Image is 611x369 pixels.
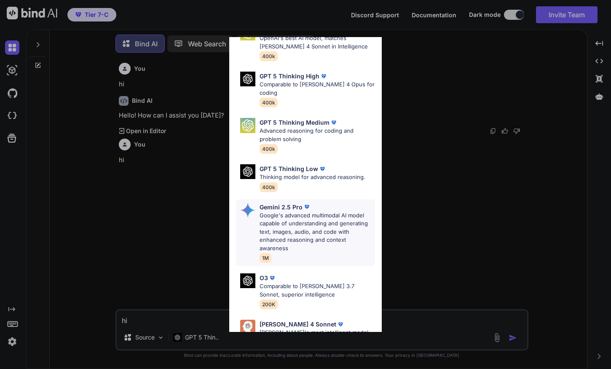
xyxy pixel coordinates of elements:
span: 400k [260,98,278,107]
span: 200K [260,299,278,309]
p: Thinking model for advanced reasoning. [260,173,365,182]
span: 400k [260,144,278,154]
span: 1M [260,253,271,263]
img: premium [319,72,328,80]
img: Pick Models [240,118,255,133]
img: Pick Models [240,72,255,86]
p: [PERSON_NAME] 4 Sonnet [260,320,336,329]
img: premium [303,203,311,211]
img: Pick Models [240,164,255,179]
p: GPT 5 Thinking Low [260,164,318,173]
img: Pick Models [240,203,255,218]
img: premium [330,118,338,127]
p: O3 [260,273,268,282]
p: OpenAI's best AI model, matches [PERSON_NAME] 4 Sonnet in Intelligence [260,34,375,51]
p: Gemini 2.5 Pro [260,203,303,211]
p: GPT 5 Thinking Medium [260,118,330,127]
img: Pick Models [240,320,255,335]
span: 400k [260,182,278,192]
p: [PERSON_NAME]'s most intelligent model [260,329,368,337]
img: Pick Models [240,273,255,288]
p: Comparable to [PERSON_NAME] 4 Opus for coding [260,80,375,97]
img: premium [336,320,345,329]
p: GPT 5 Thinking High [260,72,319,80]
span: 400k [260,51,278,61]
p: Advanced reasoning for coding and problem solving [260,127,375,143]
img: premium [318,165,327,173]
p: Google's advanced multimodal AI model capable of understanding and generating text, images, audio... [260,211,375,253]
img: premium [268,274,276,282]
p: Comparable to [PERSON_NAME] 3.7 Sonnet, superior intelligence [260,282,375,299]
